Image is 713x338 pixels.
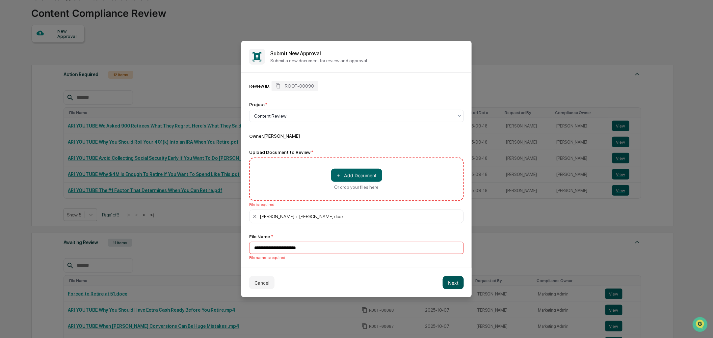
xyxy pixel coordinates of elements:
span: Pylon [66,112,80,117]
a: 🔎Data Lookup [4,93,44,105]
span: Data Lookup [13,96,41,102]
iframe: Open customer support [692,316,710,334]
a: Powered byPylon [46,111,80,117]
span: Attestations [54,83,82,90]
a: 🖐️Preclearance [4,80,45,92]
a: 🗄️Attestations [45,80,84,92]
span: Owner: [249,133,264,139]
div: Review ID: [249,83,270,89]
div: 🖐️ [7,84,12,89]
div: We're available if you need us! [22,57,83,62]
div: Project [249,102,267,107]
button: Start new chat [112,52,120,60]
button: Cancel [249,276,275,289]
div: 🔎 [7,96,12,101]
p: Submit a new document for review and approval [270,58,464,63]
img: 1746055101610-c473b297-6a78-478c-a979-82029cc54cd1 [7,50,18,62]
button: Next [443,276,464,289]
span: ROOT-00090 [285,83,314,89]
span: [PERSON_NAME] [264,133,300,139]
div: Upload Document to Review [249,150,464,155]
span: Preclearance [13,83,42,90]
div: [PERSON_NAME] + [PERSON_NAME].docx [260,214,461,219]
div: File name is required [249,255,464,260]
button: Or drop your files here [331,169,382,182]
div: File Name [249,234,464,239]
p: How can we help? [7,14,120,24]
h2: Submit New Approval [270,50,464,57]
span: ＋ [336,172,341,179]
div: File is required [249,202,464,207]
div: 🗄️ [48,84,53,89]
div: Start new chat [22,50,108,57]
div: Or drop your files here [334,184,379,190]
